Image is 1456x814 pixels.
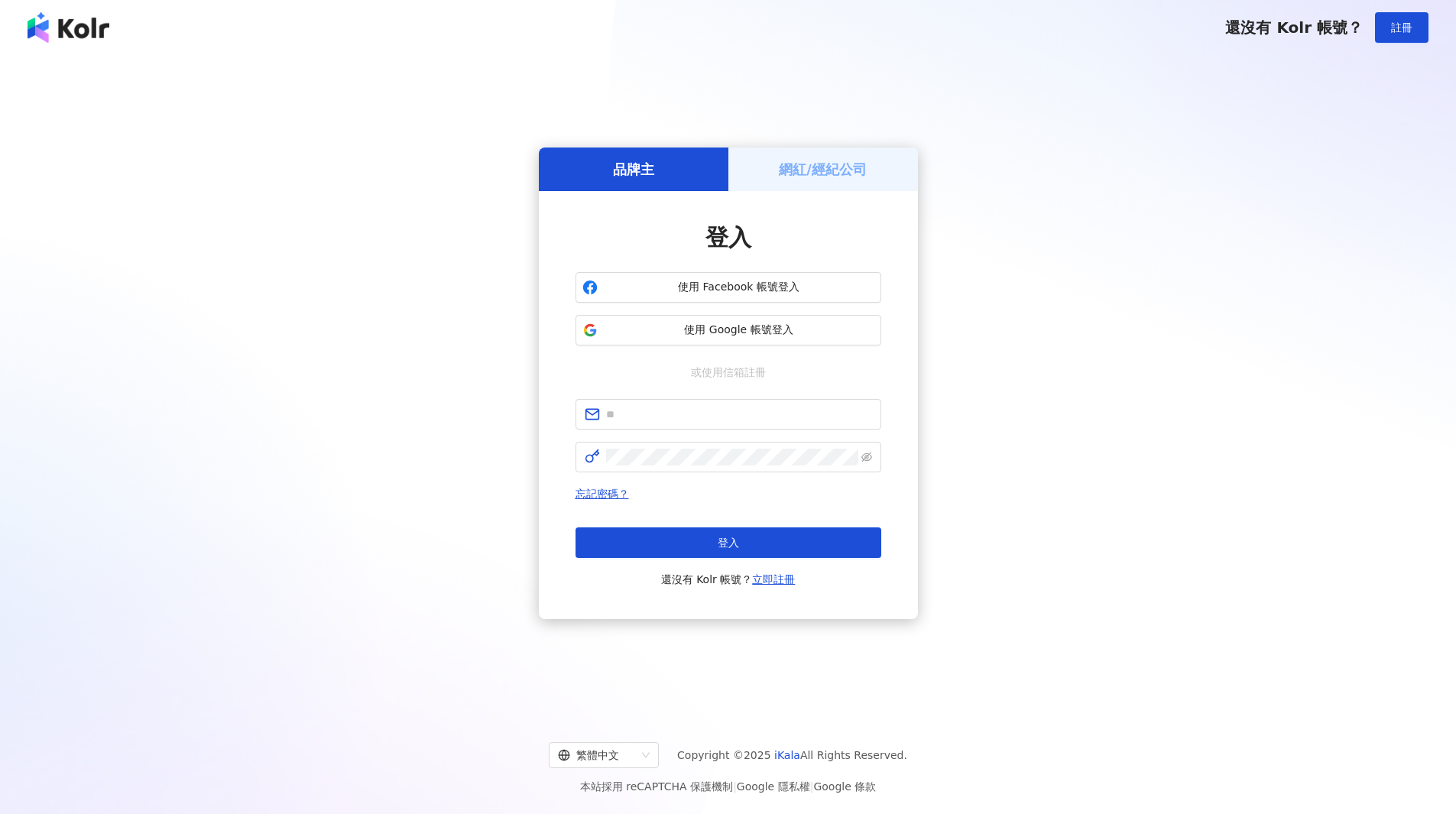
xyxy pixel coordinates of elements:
[1391,21,1412,34] span: 註冊
[718,537,739,549] span: 登入
[752,573,795,585] a: 立即註冊
[810,780,814,793] span: |
[861,452,872,462] span: eye-invisible
[613,160,654,179] h5: 品牌主
[580,777,876,796] span: 本站採用 reCAPTCHA 保護機制
[28,12,109,43] img: logo
[576,527,881,558] button: 登入
[604,280,874,295] span: 使用 Facebook 帳號登入
[779,160,867,179] h5: 網紅/經紀公司
[774,749,800,761] a: iKala
[576,488,629,500] a: 忘記密碼？
[813,780,876,793] a: Google 條款
[661,570,796,589] span: 還沒有 Kolr 帳號？
[604,323,874,338] span: 使用 Google 帳號登入
[1375,12,1428,43] button: 註冊
[737,780,810,793] a: Google 隱私權
[680,364,777,381] span: 或使用信箱註冊
[558,743,636,767] div: 繁體中文
[576,272,881,303] button: 使用 Facebook 帳號登入
[1225,18,1363,37] span: 還沒有 Kolr 帳號？
[733,780,737,793] span: |
[705,224,751,251] span: 登入
[576,315,881,345] button: 使用 Google 帳號登入
[677,746,907,764] span: Copyright © 2025 All Rights Reserved.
